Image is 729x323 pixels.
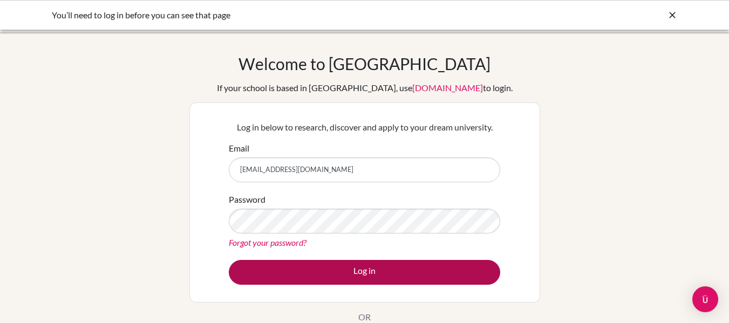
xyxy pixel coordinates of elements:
a: [DOMAIN_NAME] [412,83,483,93]
label: Password [229,193,265,206]
label: Email [229,142,249,155]
div: If your school is based in [GEOGRAPHIC_DATA], use to login. [217,81,513,94]
h1: Welcome to [GEOGRAPHIC_DATA] [239,54,490,73]
div: You’ll need to log in before you can see that page [52,9,516,22]
p: Log in below to research, discover and apply to your dream university. [229,121,500,134]
a: Forgot your password? [229,237,306,248]
button: Log in [229,260,500,285]
div: Open Intercom Messenger [692,286,718,312]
